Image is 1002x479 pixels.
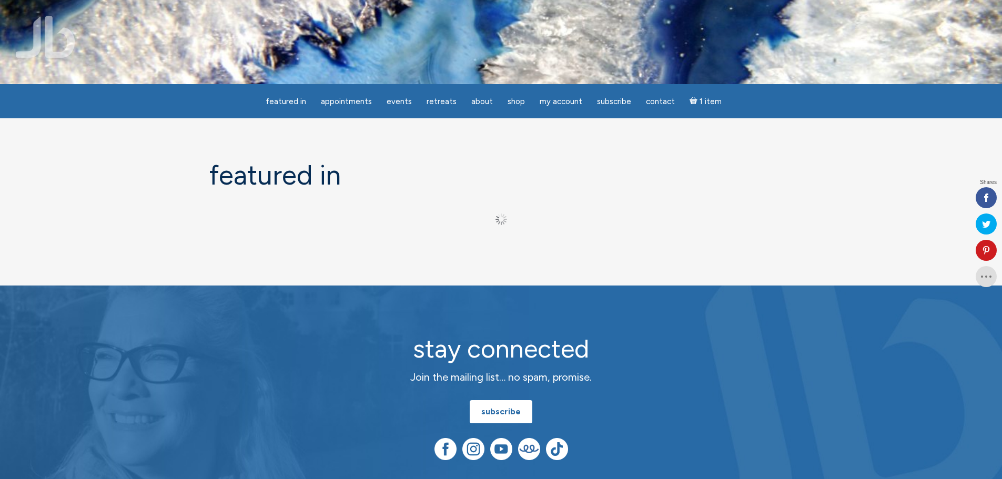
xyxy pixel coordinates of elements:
a: Appointments [315,91,378,112]
img: YouTube [490,438,512,460]
span: Contact [646,97,675,106]
span: Shares [980,180,997,185]
a: Events [380,91,418,112]
img: Jamie Butler. The Everyday Medium [16,16,75,58]
a: Cart1 item [683,90,728,112]
img: Teespring [518,438,540,460]
a: featured in [259,91,312,112]
a: My Account [533,91,589,112]
a: About [465,91,499,112]
a: Shop [501,91,531,112]
span: Shop [508,97,525,106]
a: Retreats [420,91,463,112]
p: Join the mailing list… no spam, promise. [315,369,688,385]
h2: stay connected [315,335,688,363]
img: Facebook [434,438,457,460]
span: featured in [266,97,306,106]
a: Subscribe [591,91,637,112]
button: Load More [472,208,530,230]
a: subscribe [470,400,532,423]
span: Appointments [321,97,372,106]
span: My Account [540,97,582,106]
i: Cart [690,97,700,106]
a: Contact [640,91,681,112]
span: Events [387,97,412,106]
h1: featured in [209,160,793,190]
span: Retreats [427,97,457,106]
span: 1 item [700,98,722,106]
span: Subscribe [597,97,631,106]
img: TikTok [546,438,568,460]
img: Instagram [462,438,484,460]
span: About [471,97,493,106]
